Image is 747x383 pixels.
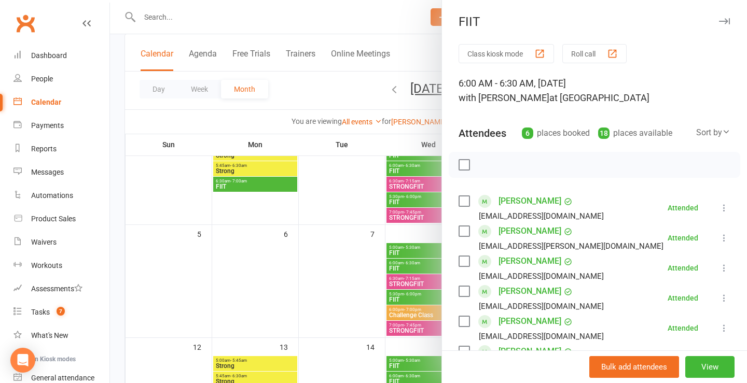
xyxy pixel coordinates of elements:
button: Bulk add attendees [589,356,679,378]
div: [EMAIL_ADDRESS][PERSON_NAME][DOMAIN_NAME] [479,239,663,253]
div: 6:00 AM - 6:30 AM, [DATE] [459,76,730,105]
a: Assessments [13,277,109,301]
button: View [685,356,735,378]
a: People [13,67,109,91]
div: Automations [31,191,73,200]
button: Roll call [562,44,627,63]
div: What's New [31,331,68,339]
div: Attended [668,294,698,302]
div: Reports [31,145,57,153]
a: Product Sales [13,207,109,231]
span: with [PERSON_NAME] [459,92,549,103]
a: Messages [13,161,109,184]
a: [PERSON_NAME] [499,253,561,269]
div: People [31,75,53,83]
div: Workouts [31,261,62,269]
div: 18 [598,127,610,139]
div: 6 [522,127,533,139]
div: Attended [668,234,698,242]
div: Payments [31,121,64,130]
div: Sort by [696,126,730,139]
a: Reports [13,137,109,161]
div: Assessments [31,285,82,293]
div: Messages [31,168,64,176]
div: Waivers [31,238,57,246]
div: Open Intercom Messenger [10,348,35,373]
div: Dashboard [31,51,67,60]
span: 7 [57,307,65,316]
div: FIIT [442,15,747,29]
div: Attended [668,204,698,211]
a: Tasks 7 [13,301,109,324]
div: [EMAIL_ADDRESS][DOMAIN_NAME] [479,209,604,223]
div: Attended [668,264,698,272]
a: Payments [13,114,109,137]
div: Tasks [31,308,50,316]
div: [EMAIL_ADDRESS][DOMAIN_NAME] [479,269,604,283]
a: [PERSON_NAME] [499,283,561,300]
a: Workouts [13,254,109,277]
div: Attendees [459,126,506,140]
div: Product Sales [31,215,76,223]
div: [EMAIL_ADDRESS][DOMAIN_NAME] [479,330,604,343]
a: [PERSON_NAME] [499,313,561,330]
span: at [GEOGRAPHIC_DATA] [549,92,649,103]
a: Calendar [13,91,109,114]
button: Class kiosk mode [459,44,554,63]
div: Attended [668,324,698,332]
a: Dashboard [13,44,109,67]
div: places booked [522,126,590,140]
a: [PERSON_NAME] [499,193,561,209]
a: [PERSON_NAME] [499,223,561,239]
a: Automations [13,184,109,207]
a: [PERSON_NAME] [499,343,561,360]
a: Clubworx [12,10,38,36]
div: places available [598,126,672,140]
a: What's New [13,324,109,347]
div: Calendar [31,98,61,106]
a: Waivers [13,231,109,254]
div: [EMAIL_ADDRESS][DOMAIN_NAME] [479,300,604,313]
div: General attendance [31,374,94,382]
